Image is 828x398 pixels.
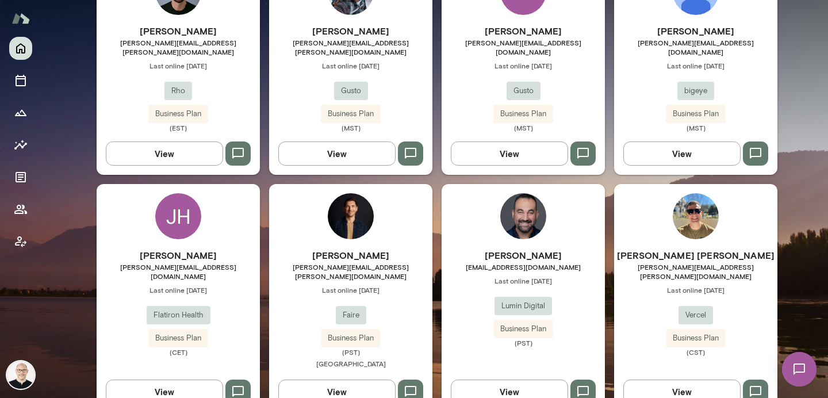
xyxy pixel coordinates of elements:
[614,24,777,38] h6: [PERSON_NAME]
[9,230,32,253] button: Client app
[269,123,432,132] span: (MST)
[316,359,386,368] span: [GEOGRAPHIC_DATA]
[321,108,381,120] span: Business Plan
[442,338,605,347] span: (PST)
[97,123,260,132] span: (EST)
[334,85,368,97] span: Gusto
[9,133,32,156] button: Insights
[97,285,260,294] span: Last online [DATE]
[164,85,192,97] span: Rho
[442,123,605,132] span: (MST)
[614,285,777,294] span: Last online [DATE]
[493,108,553,120] span: Business Plan
[147,309,210,321] span: Flatiron Health
[106,141,223,166] button: View
[97,262,260,281] span: [PERSON_NAME][EMAIL_ADDRESS][DOMAIN_NAME]
[614,248,777,262] h6: [PERSON_NAME] [PERSON_NAME]
[97,38,260,56] span: [PERSON_NAME][EMAIL_ADDRESS][PERSON_NAME][DOMAIN_NAME]
[442,248,605,262] h6: [PERSON_NAME]
[9,37,32,60] button: Home
[442,61,605,70] span: Last online [DATE]
[269,285,432,294] span: Last online [DATE]
[269,347,432,357] span: (PST)
[328,193,374,239] img: Aaron MacDonald
[9,69,32,92] button: Sessions
[677,85,714,97] span: bigeye
[97,61,260,70] span: Last online [DATE]
[269,24,432,38] h6: [PERSON_NAME]
[666,108,726,120] span: Business Plan
[269,248,432,262] h6: [PERSON_NAME]
[97,347,260,357] span: (CET)
[494,300,552,312] span: Lumin Digital
[9,198,32,221] button: Members
[614,123,777,132] span: (MST)
[507,85,540,97] span: Gusto
[97,248,260,262] h6: [PERSON_NAME]
[336,309,366,321] span: Faire
[678,309,713,321] span: Vercel
[666,332,726,344] span: Business Plan
[97,24,260,38] h6: [PERSON_NAME]
[7,361,34,389] img: Michael Wilson
[614,347,777,357] span: (CST)
[148,332,208,344] span: Business Plan
[442,24,605,38] h6: [PERSON_NAME]
[148,108,208,120] span: Business Plan
[442,262,605,271] span: [EMAIL_ADDRESS][DOMAIN_NAME]
[9,101,32,124] button: Growth Plan
[269,38,432,56] span: [PERSON_NAME][EMAIL_ADDRESS][PERSON_NAME][DOMAIN_NAME]
[614,38,777,56] span: [PERSON_NAME][EMAIL_ADDRESS][DOMAIN_NAME]
[614,262,777,281] span: [PERSON_NAME][EMAIL_ADDRESS][PERSON_NAME][DOMAIN_NAME]
[269,262,432,281] span: [PERSON_NAME][EMAIL_ADDRESS][PERSON_NAME][DOMAIN_NAME]
[673,193,719,239] img: Matt Jared
[269,61,432,70] span: Last online [DATE]
[155,193,201,239] div: JH
[451,141,568,166] button: View
[614,61,777,70] span: Last online [DATE]
[442,38,605,56] span: [PERSON_NAME][EMAIL_ADDRESS][DOMAIN_NAME]
[321,332,381,344] span: Business Plan
[623,141,741,166] button: View
[493,323,553,335] span: Business Plan
[9,166,32,189] button: Documents
[11,7,30,29] img: Mento
[500,193,546,239] img: Atif Sabawi
[278,141,396,166] button: View
[442,276,605,285] span: Last online [DATE]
